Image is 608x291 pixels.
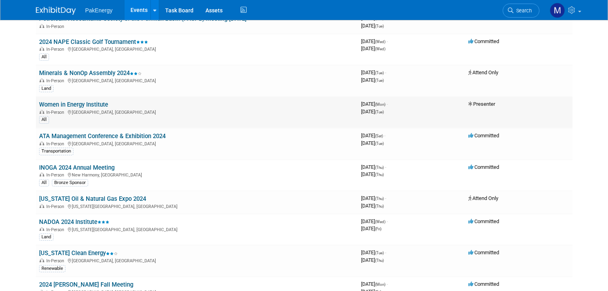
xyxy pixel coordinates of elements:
span: Search [513,8,532,14]
span: [DATE] [361,46,385,51]
span: - [387,101,388,107]
span: (Thu) [375,165,384,170]
span: (Tue) [375,251,384,255]
span: - [385,195,386,201]
span: - [387,218,388,224]
span: Committed [468,218,499,224]
div: Land [39,85,53,92]
span: [DATE] [361,140,384,146]
div: [US_STATE][GEOGRAPHIC_DATA], [GEOGRAPHIC_DATA] [39,226,355,232]
span: (Thu) [375,204,384,208]
span: [DATE] [361,164,386,170]
span: [DATE] [361,218,388,224]
span: Attend Only [468,69,498,75]
span: In-Person [46,78,67,83]
a: NADOA 2024 Institute [39,218,109,226]
div: All [39,116,49,123]
span: (Tue) [375,110,384,114]
a: [US_STATE] Oil & Natural Gas Expo 2024 [39,195,146,202]
a: [US_STATE] Clean Energy [39,249,118,257]
span: In-Person [46,110,67,115]
span: [DATE] [361,171,384,177]
span: (Tue) [375,24,384,28]
span: Committed [468,38,499,44]
img: In-Person Event [39,204,44,208]
div: Renewable [39,265,65,272]
span: In-Person [46,227,67,232]
img: In-Person Event [39,258,44,262]
img: In-Person Event [39,141,44,145]
a: Women in Energy Institute [39,101,108,108]
span: Committed [468,164,499,170]
a: Minerals & NonOp Assembly 2024 [39,69,142,77]
span: Presenter [468,101,495,107]
span: [DATE] [361,226,381,232]
div: Land [39,234,53,241]
img: In-Person Event [39,227,44,231]
span: (Tue) [375,71,384,75]
span: (Thu) [375,258,384,263]
a: INOGA 2024 Annual Meeting [39,164,114,171]
span: (Wed) [375,220,385,224]
span: (Thu) [375,196,384,201]
span: [DATE] [361,249,386,255]
div: [GEOGRAPHIC_DATA], [GEOGRAPHIC_DATA] [39,46,355,52]
span: [DATE] [361,133,385,139]
span: [DATE] [361,203,384,209]
img: ExhibitDay [36,7,76,15]
div: All [39,53,49,61]
span: PakEnergy [85,7,113,14]
div: New Harmony, [GEOGRAPHIC_DATA] [39,171,355,178]
div: Bronze Sponsor [52,179,88,186]
span: (Wed) [375,40,385,44]
span: In-Person [46,141,67,146]
span: [DATE] [361,77,384,83]
span: - [387,38,388,44]
span: [DATE] [361,195,386,201]
span: (Sat) [375,134,383,138]
span: Committed [468,249,499,255]
img: In-Person Event [39,24,44,28]
span: Committed [468,281,499,287]
span: (Mon) [375,282,385,287]
div: [GEOGRAPHIC_DATA], [GEOGRAPHIC_DATA] [39,109,355,115]
span: In-Person [46,172,67,178]
span: (Tue) [375,78,384,83]
span: - [385,164,386,170]
span: - [385,69,386,75]
span: (Tue) [375,141,384,146]
img: In-Person Event [39,47,44,51]
span: Committed [468,133,499,139]
span: [DATE] [361,69,386,75]
span: [DATE] [361,38,388,44]
span: [DATE] [361,101,388,107]
span: [DATE] [361,281,388,287]
span: (Wed) [375,47,385,51]
a: 2024 NAPE Classic Golf Tournament [39,38,148,46]
div: [US_STATE][GEOGRAPHIC_DATA], [GEOGRAPHIC_DATA] [39,203,355,209]
span: [DATE] [361,23,384,29]
span: (Mon) [375,102,385,107]
img: In-Person Event [39,110,44,114]
img: In-Person Event [39,78,44,82]
span: [DATE] [361,257,384,263]
span: Attend Only [468,195,498,201]
div: [GEOGRAPHIC_DATA], [GEOGRAPHIC_DATA] [39,257,355,263]
span: [DATE] [361,109,384,115]
div: All [39,179,49,186]
img: In-Person Event [39,172,44,176]
span: - [385,249,386,255]
a: 2024 [PERSON_NAME] Fall Meeting [39,281,133,288]
span: In-Person [46,258,67,263]
span: In-Person [46,204,67,209]
div: Transportation [39,148,73,155]
span: (Fri) [375,227,381,231]
div: [GEOGRAPHIC_DATA], [GEOGRAPHIC_DATA] [39,77,355,83]
span: - [387,281,388,287]
span: In-Person [46,24,67,29]
a: ATA Management Conference & Exhibition 2024 [39,133,166,140]
span: In-Person [46,47,67,52]
div: [GEOGRAPHIC_DATA], [GEOGRAPHIC_DATA] [39,140,355,146]
span: - [384,133,385,139]
a: Search [503,4,539,18]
